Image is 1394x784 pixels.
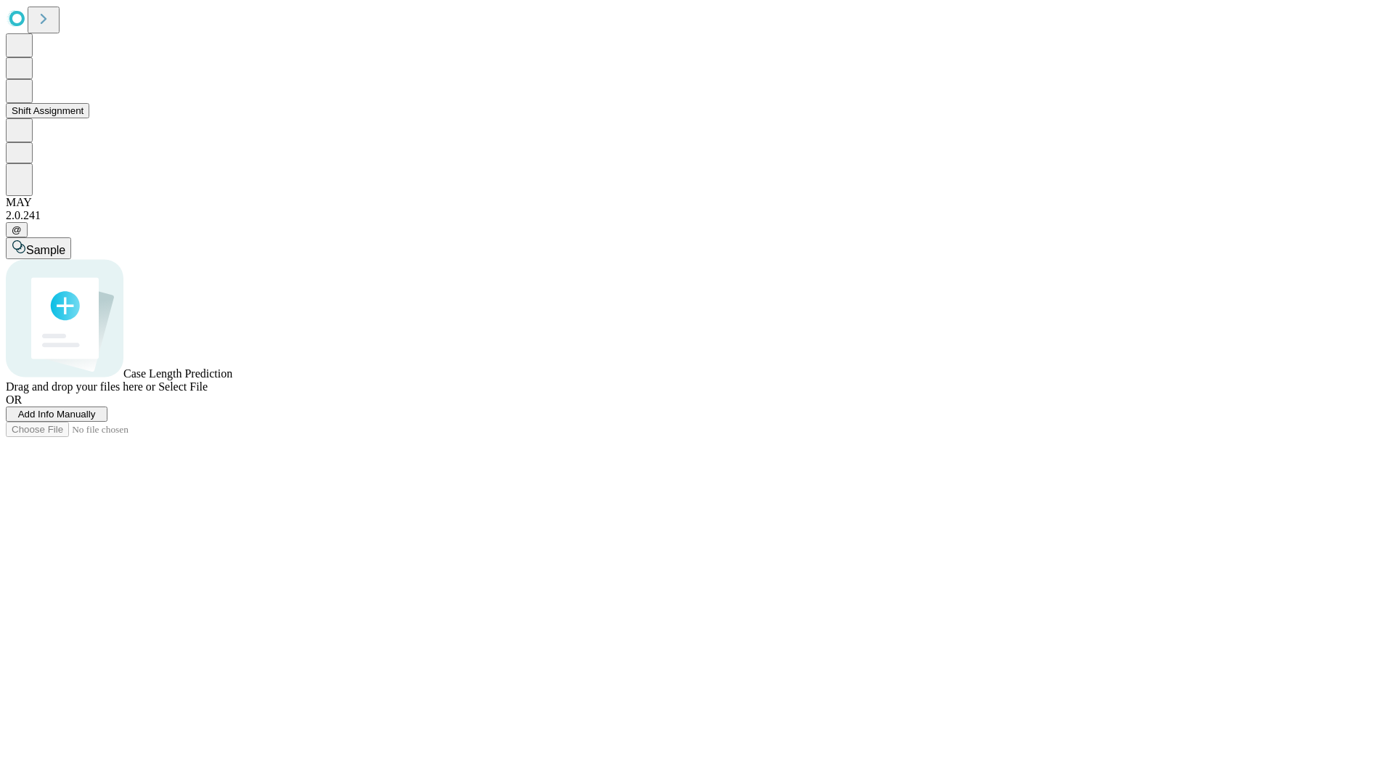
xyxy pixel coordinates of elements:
[158,380,208,393] span: Select File
[123,367,232,380] span: Case Length Prediction
[6,103,89,118] button: Shift Assignment
[18,409,96,420] span: Add Info Manually
[12,224,22,235] span: @
[6,237,71,259] button: Sample
[26,244,65,256] span: Sample
[6,407,107,422] button: Add Info Manually
[6,222,28,237] button: @
[6,380,155,393] span: Drag and drop your files here or
[6,209,1388,222] div: 2.0.241
[6,196,1388,209] div: MAY
[6,393,22,406] span: OR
